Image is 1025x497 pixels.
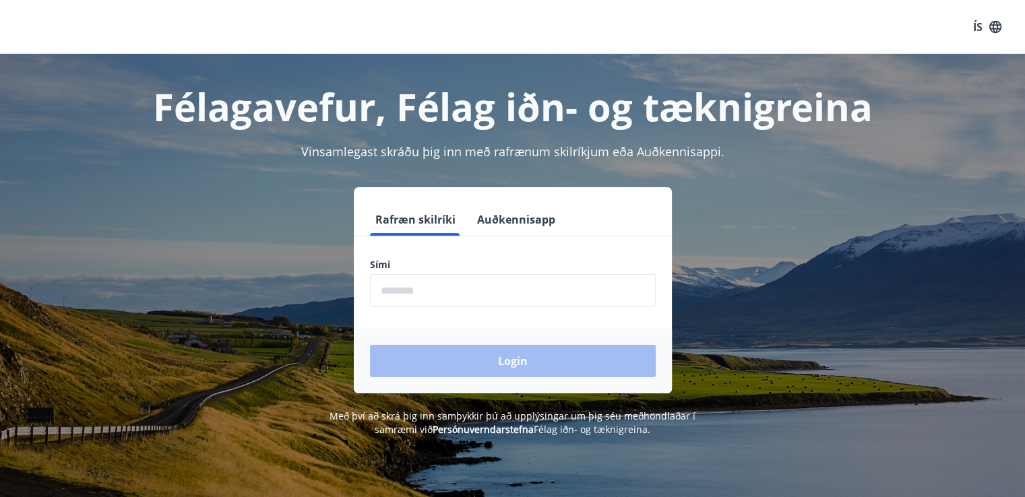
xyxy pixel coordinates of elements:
[966,15,1009,39] button: ÍS
[433,423,534,436] a: Persónuverndarstefna
[301,143,724,160] span: Vinsamlegast skráðu þig inn með rafrænum skilríkjum eða Auðkennisappi.
[472,203,561,236] button: Auðkennisapp
[330,409,695,436] span: Með því að skrá þig inn samþykkir þú að upplýsingar um þig séu meðhöndlaðar í samræmi við Félag i...
[44,81,982,132] h1: Félagavefur, Félag iðn- og tæknigreina
[370,258,656,271] label: Sími
[370,203,461,236] button: Rafræn skilríki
